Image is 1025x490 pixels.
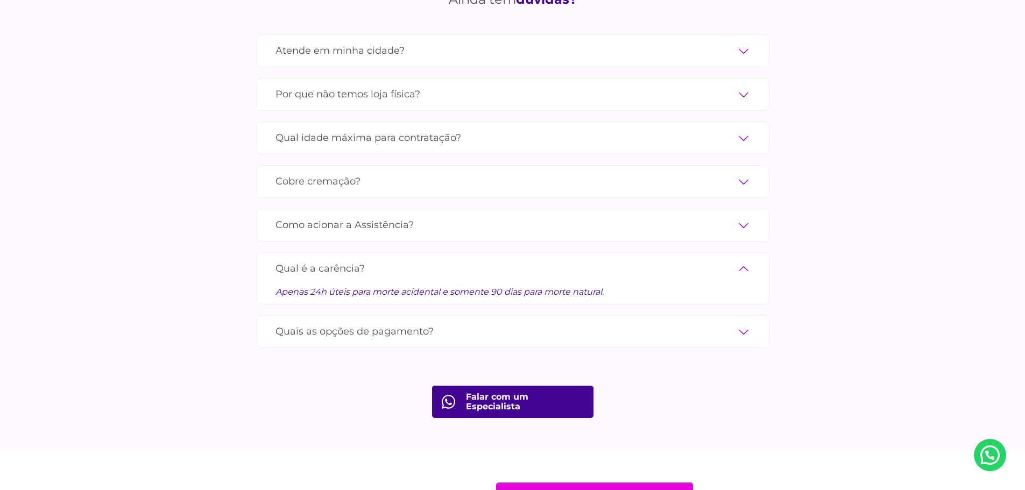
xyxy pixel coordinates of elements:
[275,259,750,278] label: Qual é a carência?
[275,41,750,60] label: Atende em minha cidade?
[442,395,455,409] img: fale com consultor
[275,216,750,235] label: Como acionar a Assistência?
[275,322,750,341] label: Quais as opções de pagamento?
[275,85,750,104] label: Por que não temos loja física?
[275,172,750,191] label: Cobre cremação?
[275,129,750,147] label: Qual idade máxima para contratação?
[974,439,1006,471] a: Nosso Whatsapp
[432,386,593,418] a: Falar com um Especialista
[275,278,750,297] div: Apenas 24h úteis para morte acidental e somente 90 dias para morte natural.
